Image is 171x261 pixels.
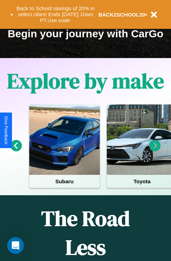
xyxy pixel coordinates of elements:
[7,237,24,254] iframe: Intercom live chat
[13,4,98,25] button: Back to School savings of 20% in select cities! Ends [DATE] 10am PT.Use code:
[4,116,8,145] div: Give Feedback
[29,175,100,188] h4: Subaru
[98,12,145,18] b: BACK2SCHOOL20
[7,66,164,95] h1: Explore by make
